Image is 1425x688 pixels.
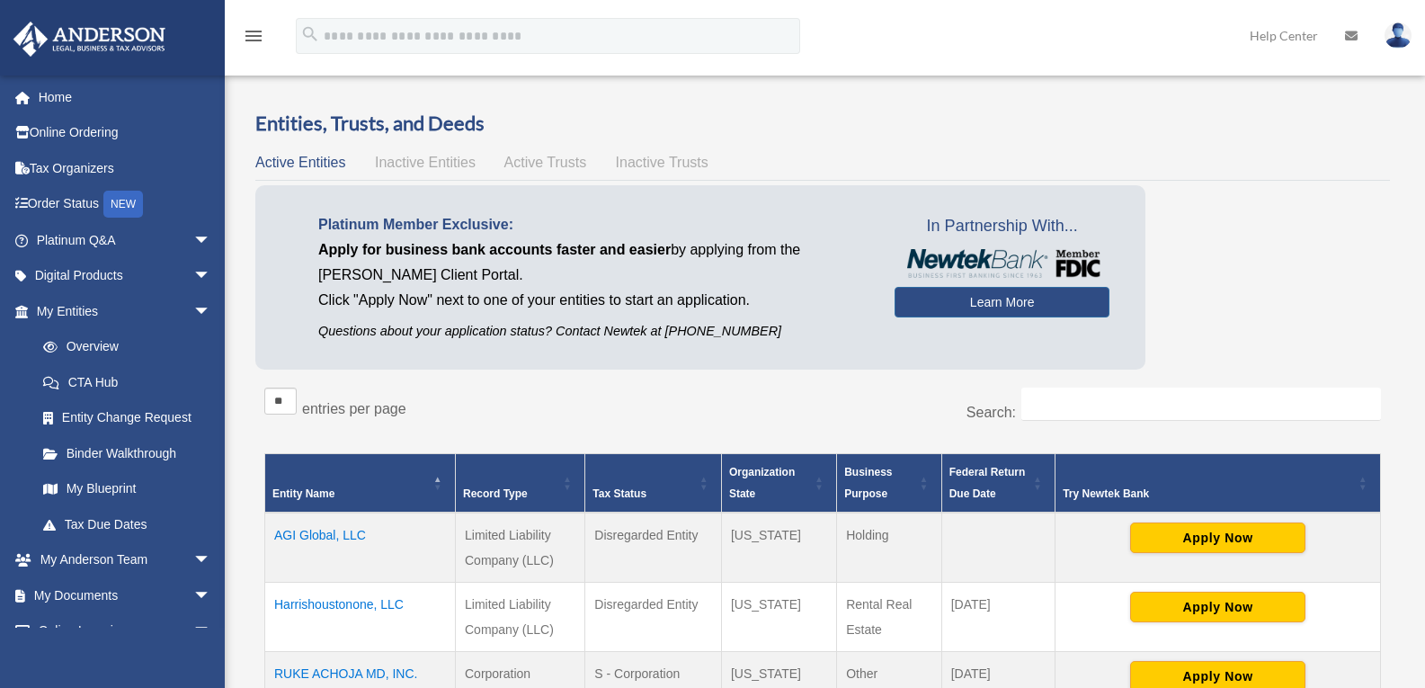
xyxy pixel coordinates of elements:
img: User Pic [1385,22,1412,49]
th: Federal Return Due Date: Activate to sort [941,454,1055,514]
div: NEW [103,191,143,218]
th: Organization State: Activate to sort [721,454,836,514]
span: arrow_drop_down [193,258,229,295]
th: Try Newtek Bank : Activate to sort [1055,454,1381,514]
label: entries per page [302,401,406,416]
span: Active Trusts [504,155,587,170]
th: Tax Status: Activate to sort [585,454,722,514]
span: Inactive Entities [375,155,476,170]
button: Apply Now [1130,523,1305,553]
span: Business Purpose [844,466,892,500]
a: Learn More [895,287,1109,317]
span: In Partnership With... [895,212,1109,241]
a: menu [243,31,264,47]
td: Holding [837,513,942,583]
th: Entity Name: Activate to invert sorting [265,454,456,514]
span: Organization State [729,466,795,500]
a: Platinum Q&Aarrow_drop_down [13,222,238,258]
a: Binder Walkthrough [25,435,229,471]
span: Entity Name [272,487,334,500]
a: Digital Productsarrow_drop_down [13,258,238,294]
a: Tax Due Dates [25,506,229,542]
p: Questions about your application status? Contact Newtek at [PHONE_NUMBER] [318,320,868,343]
a: My Anderson Teamarrow_drop_down [13,542,238,578]
td: Limited Liability Company (LLC) [455,583,584,652]
td: [US_STATE] [721,513,836,583]
span: Tax Status [592,487,646,500]
label: Search: [966,405,1016,420]
span: arrow_drop_down [193,293,229,330]
a: Online Learningarrow_drop_down [13,613,238,649]
button: Apply Now [1130,592,1305,622]
p: by applying from the [PERSON_NAME] Client Portal. [318,237,868,288]
span: arrow_drop_down [193,222,229,259]
a: Entity Change Request [25,400,229,436]
th: Record Type: Activate to sort [455,454,584,514]
td: AGI Global, LLC [265,513,456,583]
span: arrow_drop_down [193,613,229,650]
img: Anderson Advisors Platinum Portal [8,22,171,57]
span: Federal Return Due Date [949,466,1026,500]
a: My Entitiesarrow_drop_down [13,293,229,329]
td: [DATE] [941,583,1055,652]
a: My Documentsarrow_drop_down [13,577,238,613]
h3: Entities, Trusts, and Deeds [255,110,1390,138]
p: Platinum Member Exclusive: [318,212,868,237]
td: Harrishoustonone, LLC [265,583,456,652]
i: menu [243,25,264,47]
a: Home [13,79,238,115]
p: Click "Apply Now" next to one of your entities to start an application. [318,288,868,313]
a: Online Ordering [13,115,238,151]
a: Tax Organizers [13,150,238,186]
div: Try Newtek Bank [1063,483,1353,505]
span: arrow_drop_down [193,542,229,579]
img: NewtekBankLogoSM.png [904,249,1100,278]
span: Record Type [463,487,528,500]
td: Disregarded Entity [585,583,722,652]
span: arrow_drop_down [193,577,229,614]
td: Limited Liability Company (LLC) [455,513,584,583]
td: Rental Real Estate [837,583,942,652]
i: search [300,24,320,44]
a: Overview [25,329,220,365]
td: [US_STATE] [721,583,836,652]
a: CTA Hub [25,364,229,400]
span: Inactive Trusts [616,155,708,170]
td: Disregarded Entity [585,513,722,583]
span: Active Entities [255,155,345,170]
a: My Blueprint [25,471,229,507]
span: Apply for business bank accounts faster and easier [318,242,671,257]
a: Order StatusNEW [13,186,238,223]
th: Business Purpose: Activate to sort [837,454,942,514]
